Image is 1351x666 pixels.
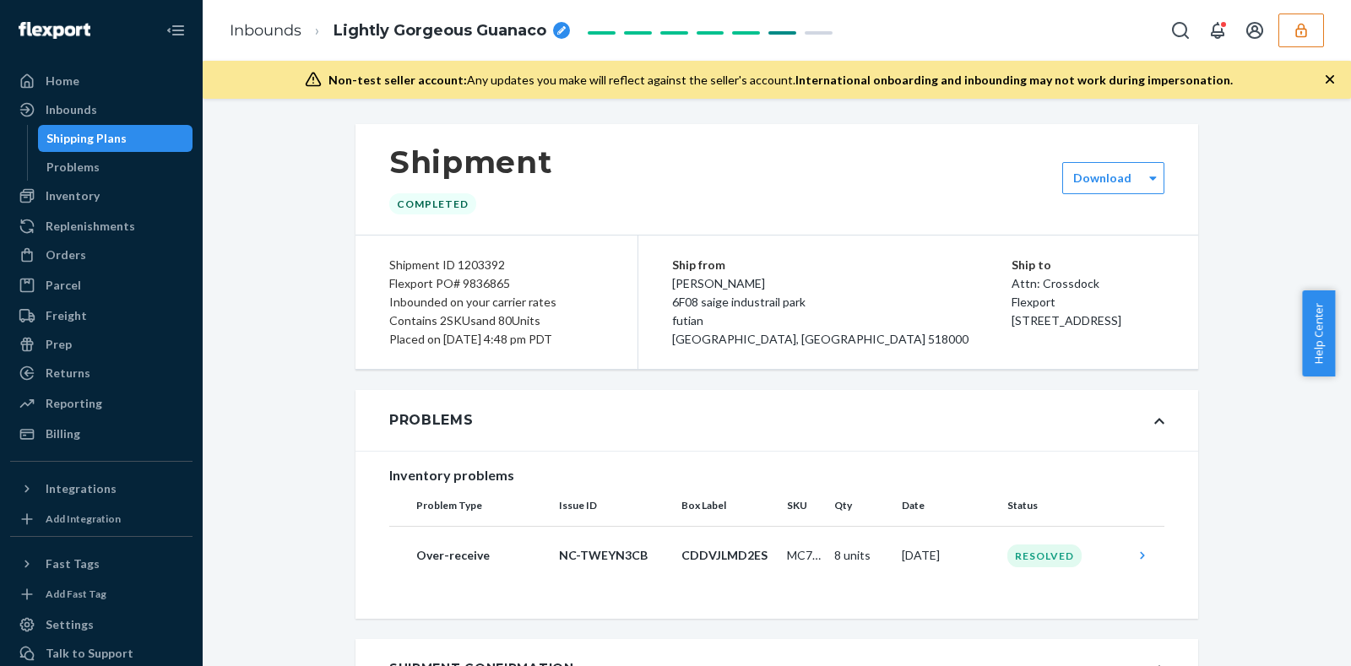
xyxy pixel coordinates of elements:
[46,246,86,263] div: Orders
[895,526,1001,585] td: [DATE]
[672,276,968,346] span: [PERSON_NAME] 6F08 saige industrail park futian [GEOGRAPHIC_DATA], [GEOGRAPHIC_DATA] 518000
[10,182,193,209] a: Inventory
[10,213,193,240] a: Replenishments
[672,256,1012,274] p: Ship from
[795,73,1233,87] span: International onboarding and inbounding may not work during impersonation.
[389,256,604,274] div: Shipment ID 1203392
[1244,615,1334,658] iframe: Opens a widget where you can chat to one of our agents
[328,73,467,87] span: Non-test seller account:
[1012,274,1164,293] p: Attn: Crossdock
[46,277,81,294] div: Parcel
[46,73,79,89] div: Home
[46,645,133,662] div: Talk to Support
[827,526,895,585] td: 8 units
[46,480,117,497] div: Integrations
[10,475,193,502] button: Integrations
[10,331,193,358] a: Prep
[1201,14,1234,47] button: Open notifications
[46,425,80,442] div: Billing
[46,307,87,324] div: Freight
[46,159,100,176] div: Problems
[46,395,102,412] div: Reporting
[10,611,193,638] a: Settings
[780,526,827,585] td: MC7815
[389,293,604,311] div: Inbounded on your carrier rates
[10,272,193,299] a: Parcel
[1012,313,1121,328] span: [STREET_ADDRESS]
[1302,290,1335,376] button: Help Center
[159,14,193,47] button: Close Navigation
[681,547,773,564] p: CDDVJLMD2ES
[46,555,100,572] div: Fast Tags
[10,584,193,604] a: Add Fast Tag
[38,154,193,181] a: Problems
[389,311,604,330] div: Contains 2 SKUs and 80 Units
[780,485,827,526] th: SKU
[10,96,193,123] a: Inbounds
[230,21,301,40] a: Inbounds
[38,125,193,152] a: Shipping Plans
[46,187,100,204] div: Inventory
[416,547,545,564] p: Over-receive
[216,6,583,56] ol: breadcrumbs
[1238,14,1272,47] button: Open account menu
[1001,485,1127,526] th: Status
[895,485,1001,526] th: Date
[19,22,90,39] img: Flexport logo
[46,101,97,118] div: Inbounds
[334,20,546,42] span: Lightly Gorgeous Guanaco
[10,390,193,417] a: Reporting
[552,485,675,526] th: Issue ID
[10,550,193,577] button: Fast Tags
[10,302,193,329] a: Freight
[1012,293,1164,311] p: Flexport
[559,547,668,564] p: NC-TWEYN3CB
[328,72,1233,89] div: Any updates you make will reflect against the seller's account.
[827,485,895,526] th: Qty
[46,616,94,633] div: Settings
[389,193,476,214] div: Completed
[46,130,127,147] div: Shipping Plans
[389,330,604,349] div: Placed on [DATE] 4:48 pm PDT
[46,218,135,235] div: Replenishments
[1012,256,1164,274] p: Ship to
[46,336,72,353] div: Prep
[389,485,552,526] th: Problem Type
[389,144,552,180] h1: Shipment
[10,360,193,387] a: Returns
[675,485,780,526] th: Box Label
[1164,14,1197,47] button: Open Search Box
[10,509,193,529] a: Add Integration
[46,365,90,382] div: Returns
[10,420,193,447] a: Billing
[46,512,121,526] div: Add Integration
[10,68,193,95] a: Home
[46,587,106,601] div: Add Fast Tag
[1007,544,1082,567] div: Resolved
[1073,170,1131,187] label: Download
[10,241,193,268] a: Orders
[389,465,1164,485] div: Inventory problems
[389,410,474,430] div: Problems
[389,274,604,293] div: Flexport PO# 9836865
